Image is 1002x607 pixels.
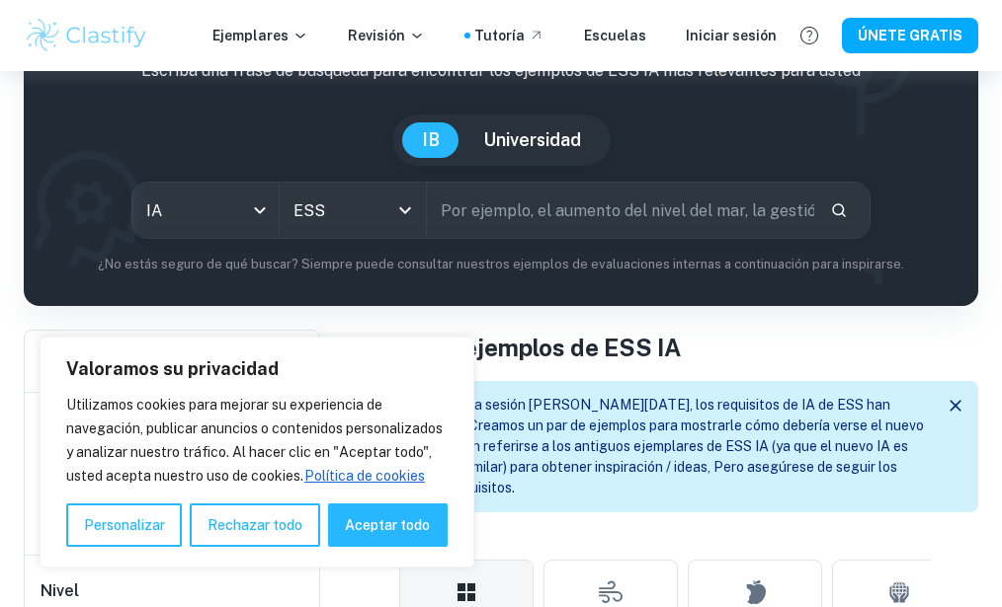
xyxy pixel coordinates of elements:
font: Revisión [348,25,405,46]
div: Valoramos su privacidad [40,337,474,568]
a: Política de cookies [303,467,426,485]
div: IA [132,183,279,238]
a: Escuelas [584,25,646,46]
font: Tutoría [474,25,525,46]
p: A partir de la sesión [PERSON_NAME][DATE], los requisitos de IA de ESS han cambiado. Creamos un p... [401,395,925,498]
button: Aceptar todo [328,503,448,547]
button: Buscar [822,193,856,227]
font: ÚNETE GRATIS [858,24,962,47]
input: Por ejemplo, el aumento del nivel del mar, la gestión de residuos, el desperdicio de alimentos... [427,183,813,238]
button: Ayuda y comentarios [793,19,826,52]
img: Logotipo de Clastify [24,16,149,55]
p: Valoramos su privacidad [66,357,448,381]
button: Cerrar [941,391,970,420]
p: Utilizamos cookies para mejorar su experiencia de navegación, publicar anuncios o contenidos pers... [66,393,448,488]
h6: Nivel [41,579,305,603]
font: Ejemplares [212,25,289,46]
h1: Todos los ejemplos de ESS IA [352,330,978,365]
a: Tutoría [474,25,544,46]
button: Personalizar [66,503,182,547]
a: Iniciar sesión [686,25,777,46]
button: Rechazar todo [190,503,319,547]
button: Universidad [463,122,601,158]
button: ÚNETE GRATIS [842,18,978,53]
button: IB [402,122,459,158]
p: ¿No estás seguro de qué buscar? Siempre puede consultar nuestros ejemplos de evaluaciones interna... [40,255,962,274]
button: Abrir [391,196,419,224]
h6: Tema [352,528,978,552]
